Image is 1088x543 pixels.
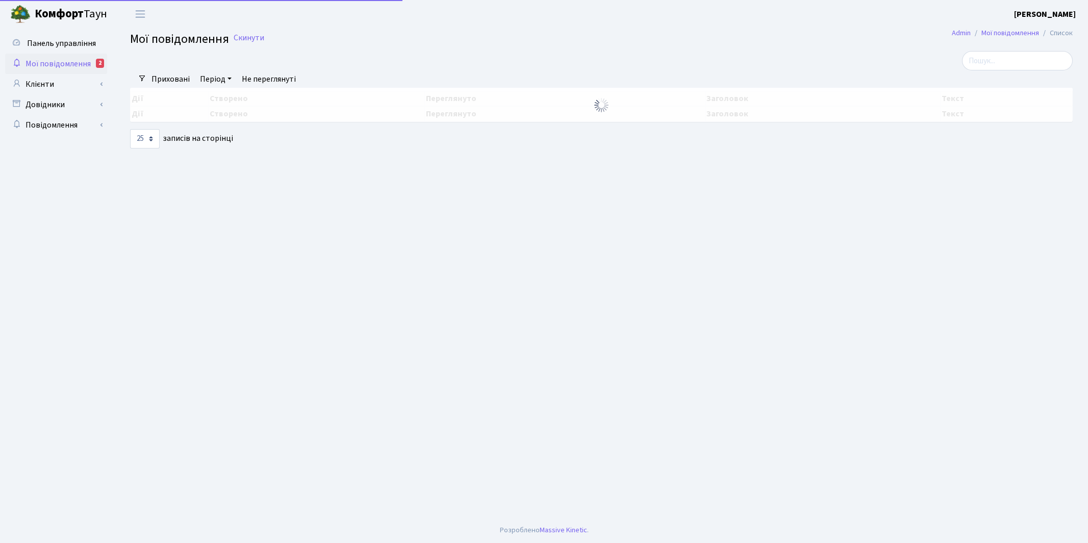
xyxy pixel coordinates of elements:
select: записів на сторінці [130,129,160,149]
span: Таун [35,6,107,23]
label: записів на сторінці [130,129,233,149]
a: Мої повідомлення [981,28,1039,38]
a: Приховані [147,70,194,88]
span: Мої повідомлення [26,58,91,69]
a: Період [196,70,236,88]
span: Мої повідомлення [130,30,229,48]
div: Розроблено . [500,525,589,536]
b: [PERSON_NAME] [1014,9,1076,20]
a: Довідники [5,94,107,115]
img: Обробка... [593,97,610,113]
nav: breadcrumb [937,22,1088,44]
a: Панель управління [5,33,107,54]
input: Пошук... [962,51,1073,70]
a: [PERSON_NAME] [1014,8,1076,20]
img: logo.png [10,4,31,24]
span: Панель управління [27,38,96,49]
a: Скинути [234,33,264,43]
a: Admin [952,28,971,38]
a: Massive Kinetic [540,525,587,535]
b: Комфорт [35,6,84,22]
a: Не переглянуті [238,70,300,88]
a: Повідомлення [5,115,107,135]
a: Клієнти [5,74,107,94]
button: Переключити навігацію [128,6,153,22]
a: Мої повідомлення2 [5,54,107,74]
div: 2 [96,59,104,68]
li: Список [1039,28,1073,39]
